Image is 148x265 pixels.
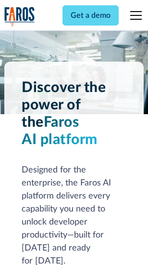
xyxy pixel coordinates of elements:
[62,5,119,26] a: Get a demo
[124,4,144,27] div: menu
[22,115,98,147] span: Faros AI platform
[4,7,35,26] img: Logo of the analytics and reporting company Faros.
[22,79,126,148] h1: Discover the power of the
[4,7,35,26] a: home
